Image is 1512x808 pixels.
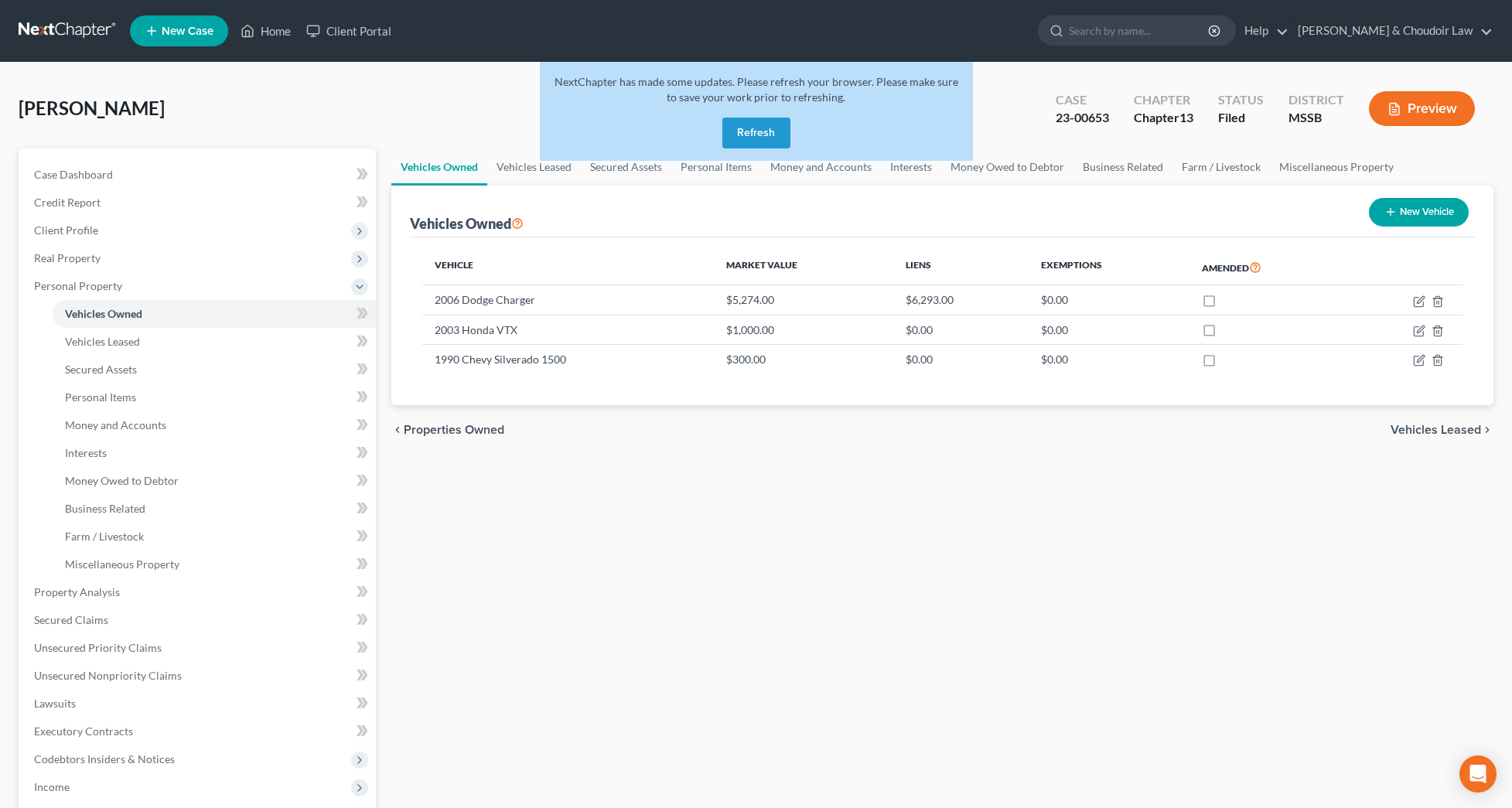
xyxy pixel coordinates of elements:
span: Vehicles Leased [1391,424,1481,436]
span: Secured Claims [34,613,108,626]
span: Interests [65,446,107,459]
td: $0.00 [1029,345,1189,374]
th: Liens [893,250,1029,285]
span: New Case [162,26,213,37]
button: Preview [1369,91,1475,126]
span: Business Related [65,502,145,515]
a: Client Portal [299,17,399,45]
span: Lawsuits [34,697,76,710]
a: Case Dashboard [22,161,376,189]
td: $0.00 [1029,285,1189,315]
td: $0.00 [1029,315,1189,344]
span: Properties Owned [404,424,504,436]
a: Vehicles Owned [53,300,376,328]
th: Vehicle [422,250,714,285]
a: Miscellaneous Property [53,551,376,578]
button: Refresh [722,118,790,148]
button: Vehicles Leased chevron_right [1391,424,1493,436]
a: Farm / Livestock [53,523,376,551]
div: Filed [1218,109,1264,127]
a: Business Related [53,495,376,523]
span: Codebtors Insiders & Notices [34,752,175,765]
span: Secured Assets [65,363,137,376]
a: [PERSON_NAME] & Choudoir Law [1290,17,1493,45]
a: Money and Accounts [53,411,376,439]
span: Vehicles Owned [65,307,142,320]
td: $0.00 [893,345,1029,374]
a: Business Related [1073,148,1172,186]
span: Farm / Livestock [65,530,144,543]
span: Money Owed to Debtor [65,474,179,487]
th: Market Value [714,250,893,285]
span: Client Profile [34,223,98,237]
span: 13 [1179,110,1193,124]
span: NextChapter has made some updates. Please refresh your browser. Please make sure to save your wor... [555,75,958,104]
span: Property Analysis [34,585,120,598]
td: 2003 Honda VTX [422,315,714,344]
button: chevron_left Properties Owned [391,424,504,436]
a: Miscellaneous Property [1270,148,1403,186]
div: MSSB [1288,109,1344,127]
th: Exemptions [1029,250,1189,285]
div: Status [1218,91,1264,109]
i: chevron_right [1481,424,1493,436]
a: Secured Assets [53,356,376,384]
a: Farm / Livestock [1172,148,1270,186]
a: Personal Items [53,384,376,411]
input: Search by name... [1069,16,1210,45]
a: Unsecured Nonpriority Claims [22,662,376,690]
div: 23-00653 [1056,109,1109,127]
a: Vehicles Owned [391,148,487,186]
span: Money and Accounts [65,418,166,431]
span: Credit Report [34,196,101,209]
div: Vehicles Owned [410,214,524,233]
a: Help [1237,17,1288,45]
span: Unsecured Priority Claims [34,641,162,654]
td: $1,000.00 [714,315,893,344]
span: Income [34,780,70,793]
i: chevron_left [391,424,404,436]
td: $6,293.00 [893,285,1029,315]
span: Miscellaneous Property [65,557,179,571]
div: Case [1056,91,1109,109]
a: Home [233,17,299,45]
div: District [1288,91,1344,109]
span: Vehicles Leased [65,335,140,348]
span: Personal Property [34,279,122,292]
a: Vehicles Leased [53,328,376,356]
th: Amended [1189,250,1347,285]
a: Money Owed to Debtor [941,148,1073,186]
span: Real Property [34,251,101,264]
a: Credit Report [22,189,376,216]
div: Chapter [1134,91,1193,109]
a: Executory Contracts [22,718,376,745]
td: 1990 Chevy Silverado 1500 [422,345,714,374]
td: $300.00 [714,345,893,374]
span: Personal Items [65,390,136,404]
span: Executory Contracts [34,724,133,738]
a: Secured Claims [22,606,376,634]
button: New Vehicle [1369,198,1469,227]
a: Lawsuits [22,690,376,718]
td: 2006 Dodge Charger [422,285,714,315]
span: Unsecured Nonpriority Claims [34,669,182,682]
td: $5,274.00 [714,285,893,315]
td: $0.00 [893,315,1029,344]
a: Vehicles Leased [487,148,581,186]
a: Money Owed to Debtor [53,467,376,495]
span: [PERSON_NAME] [19,97,165,119]
div: Open Intercom Messenger [1459,755,1497,793]
a: Unsecured Priority Claims [22,634,376,662]
a: Property Analysis [22,578,376,606]
div: Chapter [1134,109,1193,127]
a: Interests [53,439,376,467]
span: Case Dashboard [34,168,113,181]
